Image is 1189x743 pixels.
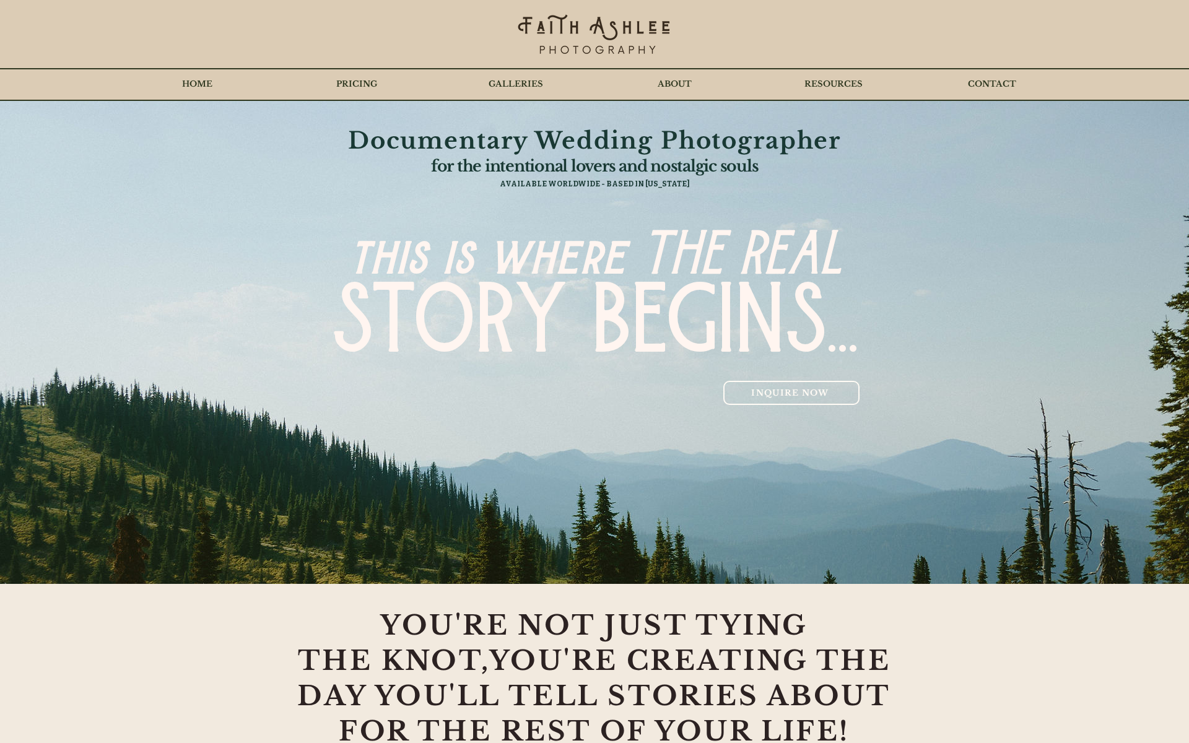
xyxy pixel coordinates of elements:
span: THE KNOT, [298,644,489,677]
span: STORY BEGINS... [331,272,858,384]
nav: Site [118,69,1071,100]
p: RESOURCES [798,69,869,100]
a: CONTACT [913,69,1071,100]
span: Documentary Wedding Photographer [348,126,841,155]
a: ABOUT [595,69,754,100]
p: GALLERIES [482,69,549,100]
p: HOME [176,69,219,100]
a: HOME [118,69,277,100]
span: AVAILABLE WORLDWIDE - BASED IN [US_STATE] [500,180,690,188]
div: PRICING [277,69,436,100]
span: for the intentional lovers and nostalgic souls [431,157,759,176]
span: YOU'RE NOT JUST TYING [380,609,808,642]
img: Faith's Logo Black_edited_edited.png [516,12,671,59]
span: INQUIRE NOW [751,388,829,398]
a: RESOURCES [754,69,913,100]
p: CONTACT [962,69,1022,100]
span: this is where THE REAL [349,224,842,293]
p: PRICING [330,69,383,100]
a: GALLERIES [436,69,595,100]
p: ABOUT [651,69,698,100]
a: INQUIRE NOW [723,381,860,405]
